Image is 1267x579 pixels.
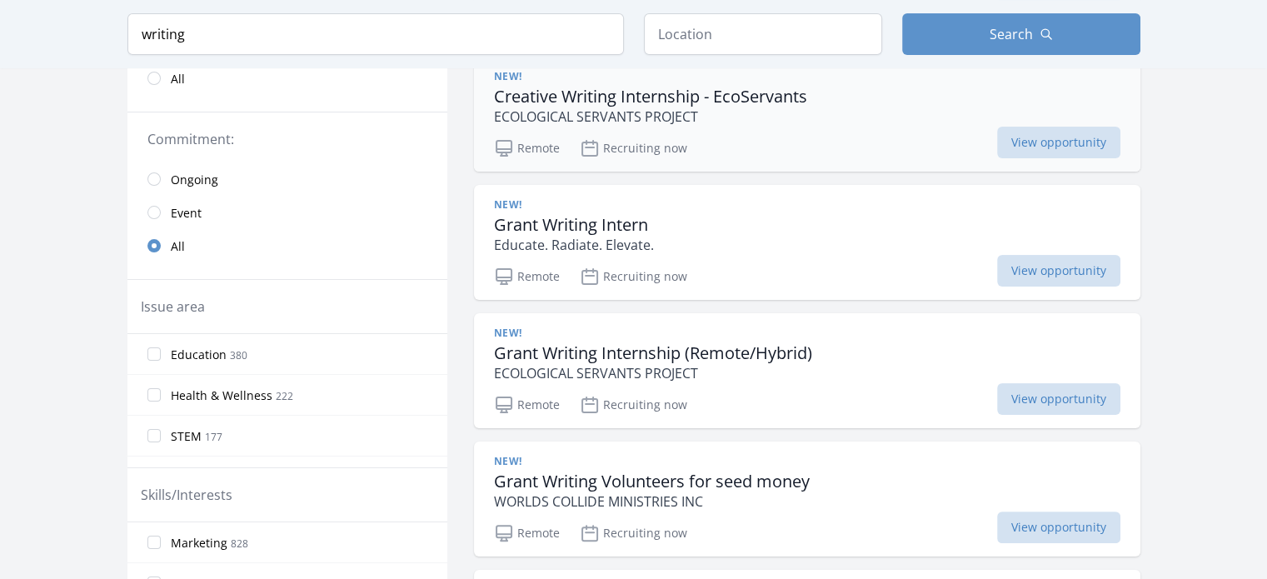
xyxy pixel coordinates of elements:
span: View opportunity [997,383,1120,415]
span: Marketing [171,535,227,552]
p: ECOLOGICAL SERVANTS PROJECT [494,363,812,383]
span: View opportunity [997,127,1120,158]
p: Remote [494,395,560,415]
p: ECOLOGICAL SERVANTS PROJECT [494,107,807,127]
span: 177 [205,430,222,444]
span: Event [171,205,202,222]
span: 380 [230,348,247,362]
span: New! [494,327,522,340]
input: Marketing 828 [147,536,161,549]
a: New! Grant Writing Internship (Remote/Hybrid) ECOLOGICAL SERVANTS PROJECT Remote Recruiting now V... [474,313,1140,428]
span: New! [494,455,522,468]
span: Search [990,24,1033,44]
a: New! Creative Writing Internship - EcoServants ECOLOGICAL SERVANTS PROJECT Remote Recruiting now ... [474,57,1140,172]
p: Remote [494,267,560,287]
p: WORLDS COLLIDE MINISTRIES INC [494,492,810,512]
span: View opportunity [997,255,1120,287]
input: Education 380 [147,347,161,361]
a: Ongoing [127,162,447,196]
h3: Creative Writing Internship - EcoServants [494,87,807,107]
legend: Skills/Interests [141,485,232,505]
span: 222 [276,389,293,403]
h3: Grant Writing Volunteers for seed money [494,472,810,492]
input: STEM 177 [147,429,161,442]
p: Remote [494,523,560,543]
a: All [127,229,447,262]
p: Recruiting now [580,138,687,158]
span: Ongoing [171,172,218,188]
p: Recruiting now [580,395,687,415]
p: Recruiting now [580,523,687,543]
p: Educate. Radiate. Elevate. [494,235,654,255]
a: New! Grant Writing Intern Educate. Radiate. Elevate. Remote Recruiting now View opportunity [474,185,1140,300]
span: New! [494,70,522,83]
h3: Grant Writing Intern [494,215,654,235]
span: View opportunity [997,512,1120,543]
span: New! [494,198,522,212]
p: Remote [494,138,560,158]
span: All [171,71,185,87]
legend: Issue area [141,297,205,317]
a: Event [127,196,447,229]
span: All [171,238,185,255]
p: Recruiting now [580,267,687,287]
span: STEM [171,428,202,445]
span: Education [171,347,227,363]
legend: Commitment: [147,129,427,149]
a: All [127,62,447,95]
span: Health & Wellness [171,387,272,404]
input: Location [644,13,882,55]
input: Keyword [127,13,624,55]
a: New! Grant Writing Volunteers for seed money WORLDS COLLIDE MINISTRIES INC Remote Recruiting now ... [474,442,1140,557]
button: Search [902,13,1140,55]
input: Health & Wellness 222 [147,388,161,402]
span: 828 [231,537,248,551]
h3: Grant Writing Internship (Remote/Hybrid) [494,343,812,363]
